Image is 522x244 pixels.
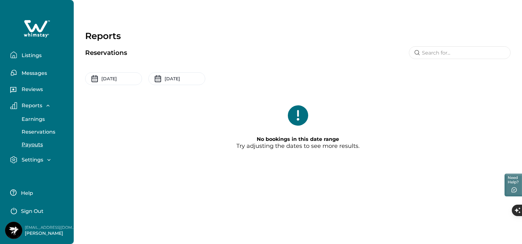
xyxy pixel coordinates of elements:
[20,70,47,76] p: Messages
[20,116,45,122] p: Earnings
[10,49,69,61] button: Listings
[15,138,73,151] button: Payouts
[25,230,76,237] p: [PERSON_NAME]
[409,46,511,59] input: Search for...
[25,224,76,231] p: [EMAIL_ADDRESS][DOMAIN_NAME]
[85,72,142,85] input: From date
[19,190,33,196] p: Help
[10,66,69,79] button: Messages
[10,156,69,163] button: Settings
[10,113,69,151] div: Reports
[236,136,360,150] p: Try adjusting the dates to see more results.
[85,30,511,41] p: Reports
[85,50,127,56] p: Reservations
[20,157,43,163] p: Settings
[10,204,66,217] button: Sign Out
[20,129,55,135] p: Reservations
[5,222,22,239] img: Whimstay Host
[20,52,42,59] p: Listings
[20,102,42,109] p: Reports
[10,186,66,199] button: Help
[10,84,69,97] button: Reviews
[15,126,73,138] button: Reservations
[21,208,44,214] p: Sign Out
[20,86,43,93] p: Reviews
[15,113,73,126] button: Earnings
[20,142,43,148] p: Payouts
[10,102,69,109] button: Reports
[257,136,339,142] span: No bookings in this date range
[148,72,205,85] input: To date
